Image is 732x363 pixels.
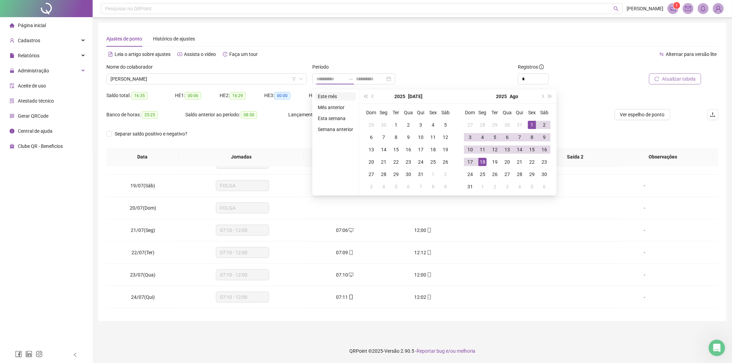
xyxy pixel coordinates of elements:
div: 15 [528,145,536,154]
span: DANIELLE ALVES OLIVEIRA [111,74,303,84]
span: Registros [518,63,544,71]
div: 3 [466,133,474,141]
div: 21 [380,158,388,166]
th: Seg [476,106,489,119]
div: 7 [515,133,524,141]
div: 20 [503,158,511,166]
span: Reportar bug e/ou melhoria [417,348,475,354]
th: Data [106,148,179,166]
td: 2025-09-05 [526,180,538,193]
th: Observações [614,148,712,166]
td: 2025-09-04 [513,180,526,193]
td: 2025-07-31 [513,119,526,131]
span: mobile [426,250,432,255]
span: 16:35 [131,92,148,99]
div: 8 [528,133,536,141]
th: Qui [415,106,427,119]
th: Qui [513,106,526,119]
div: 6 [503,133,511,141]
td: 2025-09-01 [476,180,489,193]
li: Este mês [315,92,356,101]
div: 2 [491,183,499,191]
div: 3 [417,121,425,129]
div: 18 [478,158,487,166]
span: info-circle [539,65,544,69]
div: 19 [491,158,499,166]
span: Gerar QRCode [18,113,48,119]
div: 5 [441,121,450,129]
span: Relatórios [18,53,39,58]
div: 28 [380,170,388,178]
span: mobile [348,250,353,255]
span: to [348,76,353,82]
div: 2 [540,121,548,129]
th: Dom [464,106,476,119]
td: 2025-07-08 [390,131,402,143]
div: 9 [540,133,548,141]
span: search [614,6,619,11]
td: 2025-08-17 [464,156,476,168]
td: 2025-08-04 [476,131,489,143]
span: Atualizar tabela [662,75,696,83]
td: 2025-07-27 [464,119,476,131]
div: 1 [392,121,400,129]
td: 2025-08-16 [538,143,550,156]
span: mail [685,5,691,12]
th: Seg [377,106,390,119]
button: month panel [408,90,422,103]
span: 1 [676,3,678,8]
span: 07:10 - 12:00 [220,270,265,280]
td: 2025-07-25 [427,156,439,168]
td: 2025-07-09 [402,131,415,143]
span: 07:09 [336,250,348,255]
span: 19/07(Sáb) [130,183,155,188]
td: 2025-07-10 [415,131,427,143]
div: 28 [478,121,487,129]
td: 2025-08-01 [526,119,538,131]
span: down [299,77,303,81]
div: 24 [417,158,425,166]
td: 2025-08-11 [476,143,489,156]
span: Leia o artigo sobre ajustes [115,51,171,57]
div: 3 [503,183,511,191]
span: Administração [18,68,49,73]
th: Entrada 1 [304,148,381,166]
div: 12 [441,133,450,141]
td: 2025-07-14 [377,143,390,156]
td: 2025-08-15 [526,143,538,156]
td: 2025-07-30 [501,119,513,131]
div: 5 [528,183,536,191]
span: swap-right [348,76,353,82]
td: 2025-07-05 [439,119,452,131]
td: 2025-07-20 [365,156,377,168]
span: user-add [10,38,14,43]
td: 2025-07-16 [402,143,415,156]
li: Esta semana [315,114,356,122]
div: 27 [503,170,511,178]
th: Saída 2 [536,148,614,166]
div: 9 [404,133,413,141]
span: filter [292,77,296,81]
span: 16:29 [230,92,246,99]
td: 2025-08-08 [427,180,439,193]
span: file [10,53,14,58]
td: 2025-07-21 [377,156,390,168]
td: 2025-07-12 [439,131,452,143]
span: info-circle [10,129,14,133]
div: 5 [491,133,499,141]
td: 2025-08-03 [464,131,476,143]
span: 07:06 [336,227,348,233]
td: 2025-07-30 [402,168,415,180]
div: 29 [491,121,499,129]
td: 2025-07-13 [365,143,377,156]
th: Qua [501,106,513,119]
div: 17 [417,145,425,154]
div: 1 [429,170,437,178]
div: 6 [367,133,375,141]
div: 20 [367,158,375,166]
span: desktop [348,228,353,233]
span: FOLGA [220,203,265,213]
td: 2025-08-13 [501,143,513,156]
td: 2025-07-17 [415,143,427,156]
td: 2025-08-31 [464,180,476,193]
